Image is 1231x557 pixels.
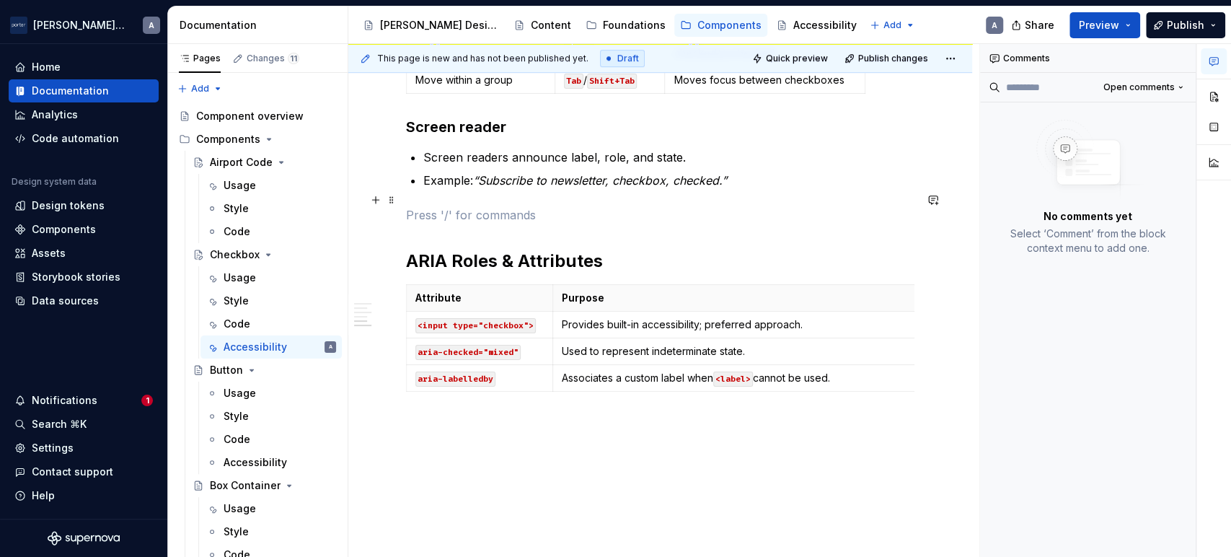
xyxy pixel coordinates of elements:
[9,127,159,150] a: Code automation
[793,18,857,32] div: Accessibility
[200,497,342,520] a: Usage
[224,409,249,424] div: Style
[603,18,666,32] div: Foundations
[288,53,299,64] span: 11
[224,501,256,516] div: Usage
[415,372,495,387] code: aria-labelledby
[1025,18,1054,32] span: Share
[200,451,342,474] a: Accessibility
[32,60,61,74] div: Home
[406,250,603,271] strong: ARIA Roles & Attributes
[858,53,928,64] span: Publish changes
[32,417,87,431] div: Search ⌘K
[9,242,159,265] a: Assets
[224,317,250,331] div: Code
[531,18,571,32] div: Content
[210,363,243,377] div: Button
[617,53,639,64] span: Draft
[200,289,342,312] a: Style
[32,84,109,98] div: Documentation
[33,18,125,32] div: [PERSON_NAME] Airlines
[9,484,159,507] button: Help
[224,271,256,285] div: Usage
[840,48,935,69] button: Publish changes
[187,474,342,497] a: Box Container
[357,14,505,37] a: [PERSON_NAME] Design
[9,289,159,312] a: Data sources
[357,11,862,40] div: Page tree
[224,386,256,400] div: Usage
[179,53,221,64] div: Pages
[415,73,546,87] p: Move within a group
[380,18,499,32] div: [PERSON_NAME] Design
[200,266,342,289] a: Usage
[329,340,332,354] div: A
[473,173,727,188] em: “Subscribe to newsletter, checkbox, checked.”
[406,117,914,137] h3: Screen reader
[377,53,588,64] span: This page is new and has not been published yet.
[173,128,342,151] div: Components
[3,9,164,40] button: [PERSON_NAME] AirlinesA
[200,520,342,543] a: Style
[423,172,914,189] p: Example:
[564,73,656,87] p: /
[200,428,342,451] a: Code
[173,105,342,128] a: Component overview
[1097,77,1190,97] button: Open comments
[713,372,753,387] code: <label>
[9,437,159,460] a: Settings
[200,197,342,220] a: Style
[200,174,342,197] a: Usage
[247,53,299,64] div: Changes
[1044,209,1132,224] p: No comments yet
[224,178,256,193] div: Usage
[210,247,260,262] div: Checkbox
[224,201,249,216] div: Style
[32,198,105,213] div: Design tokens
[1079,18,1119,32] span: Preview
[9,460,159,483] button: Contact support
[770,14,862,37] a: Accessibility
[196,109,304,123] div: Component overview
[187,151,342,174] a: Airport Code
[187,359,342,382] a: Button
[562,291,943,305] p: Purpose
[1004,12,1064,38] button: Share
[32,108,78,122] div: Analytics
[32,131,119,146] div: Code automation
[9,103,159,126] a: Analytics
[149,19,154,31] div: A
[423,149,914,166] p: Screen readers announce label, role, and state.
[9,56,159,79] a: Home
[9,266,159,289] a: Storybook stories
[224,455,287,470] div: Accessibility
[173,79,227,99] button: Add
[200,405,342,428] a: Style
[32,270,120,284] div: Storybook stories
[32,222,96,237] div: Components
[562,344,943,359] p: Used to represent indeterminate state.
[32,441,74,455] div: Settings
[187,243,342,266] a: Checkbox
[191,83,209,95] span: Add
[674,73,856,87] p: Moves focus between checkboxes
[1103,82,1175,93] span: Open comments
[9,389,159,412] button: Notifications1
[32,294,99,308] div: Data sources
[980,44,1196,73] div: Comments
[210,478,281,493] div: Box Container
[415,318,536,333] code: <input type="checkbox">
[1069,12,1140,38] button: Preview
[32,246,66,260] div: Assets
[9,413,159,436] button: Search ⌘K
[562,371,943,385] p: Associates a custom label when cannot be used.
[997,227,1178,255] p: Select ‘Comment’ from the block context menu to add one.
[766,53,828,64] span: Quick preview
[48,531,120,545] svg: Supernova Logo
[10,17,27,34] img: f0306bc8-3074-41fb-b11c-7d2e8671d5eb.png
[196,132,260,146] div: Components
[224,432,250,447] div: Code
[200,335,342,359] a: AccessibilityA
[992,19,997,31] div: A
[32,465,113,479] div: Contact support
